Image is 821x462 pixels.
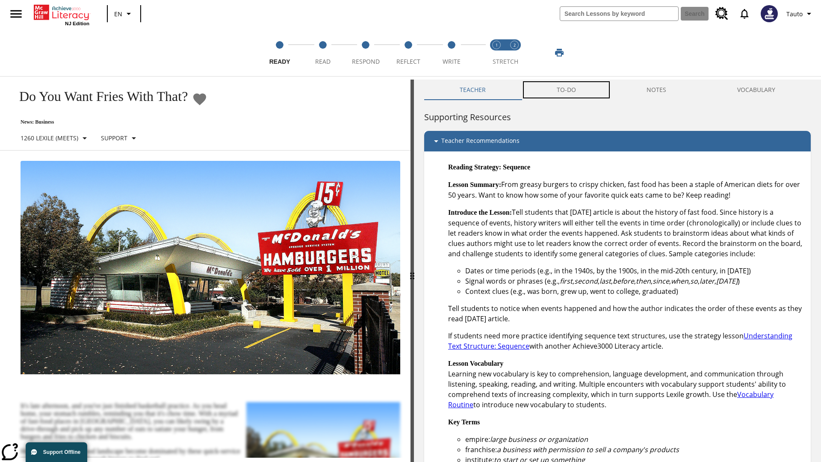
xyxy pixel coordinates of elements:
[441,136,520,146] p: Teacher Recommendations
[97,130,142,146] button: Scaffolds, Support
[465,266,804,276] li: Dates or time periods (e.g., in the 1940s, by the 1900s, in the mid-20th century, in [DATE])
[546,45,573,60] button: Print
[448,360,503,367] strong: Lesson Vocabulary
[493,57,518,65] span: STRETCH
[671,276,688,286] em: when
[502,29,527,76] button: Stretch Respond step 2 of 2
[10,89,188,104] h1: Do You Want Fries With That?
[410,80,414,462] div: Press Enter or Spacebar and then press right and left arrow keys to move the slider
[424,131,811,151] div: Teacher Recommendations
[496,42,498,48] text: 1
[465,286,804,296] li: Context clues (e.g., was born, grew up, went to college, graduated)
[448,207,804,259] p: Tell students that [DATE] article is about the history of fast food. Since history is a sequence ...
[414,80,821,462] div: activity
[17,130,93,146] button: Select Lexile, 1260 Lexile (Meets)
[34,3,89,26] div: Home
[733,3,756,25] a: Notifications
[21,161,400,375] img: One of the first McDonald's stores, with the iconic red sign and golden arches.
[783,6,818,21] button: Profile/Settings
[484,29,509,76] button: Stretch Read step 1 of 2
[448,358,804,410] p: Learning new vocabulary is key to comprehension, language development, and communication through ...
[298,29,347,76] button: Read step 2 of 5
[756,3,783,25] button: Select a new avatar
[65,21,89,26] span: NJ Edition
[424,80,521,100] button: Teacher
[490,435,588,444] em: large business or organization
[3,1,29,27] button: Open side menu
[341,29,390,76] button: Respond step 3 of 5
[613,276,634,286] em: before
[43,449,80,455] span: Support Offline
[560,276,573,286] em: first
[101,133,127,142] p: Support
[114,9,122,18] span: EN
[192,92,207,107] button: Add to Favorites - Do You Want Fries With That?
[448,179,804,200] p: From greasy burgers to crispy chicken, fast food has been a staple of American diets for over 50 ...
[448,181,501,188] strong: Lesson Summary:
[448,209,512,216] strong: Introduce the Lesson:
[424,110,811,124] h6: Supporting Resources
[110,6,138,21] button: Language: EN, Select a language
[611,80,702,100] button: NOTES
[636,276,651,286] em: then
[653,276,669,286] em: since
[690,276,698,286] em: so
[786,9,803,18] span: Tauto
[465,444,804,455] li: franchise:
[443,57,461,65] span: Write
[716,276,738,286] em: [DATE]
[600,276,611,286] em: last
[21,133,78,142] p: 1260 Lexile (Meets)
[521,80,611,100] button: TO-DO
[10,119,207,125] p: News: Business
[26,442,87,462] button: Support Offline
[503,163,530,171] strong: Sequence
[255,29,304,76] button: Ready step 1 of 5
[700,276,715,286] em: later
[465,276,804,286] li: Signal words or phrases (e.g., , , , , , , , , , )
[352,57,380,65] span: Respond
[448,331,804,351] p: If students need more practice identifying sequence text structures, use the strategy lesson with...
[710,2,733,25] a: Resource Center, Will open in new tab
[448,418,480,426] strong: Key Terms
[384,29,433,76] button: Reflect step 4 of 5
[269,58,290,65] span: Ready
[497,445,679,454] em: a business with permission to sell a company's products
[396,57,420,65] span: Reflect
[560,7,678,21] input: search field
[761,5,778,22] img: Avatar
[574,276,598,286] em: second
[702,80,811,100] button: VOCABULARY
[465,434,804,444] li: empire:
[315,57,331,65] span: Read
[427,29,476,76] button: Write step 5 of 5
[448,163,501,171] strong: Reading Strategy:
[448,303,804,324] p: Tell students to notice when events happened and how the author indicates the order of these even...
[514,42,516,48] text: 2
[424,80,811,100] div: Instructional Panel Tabs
